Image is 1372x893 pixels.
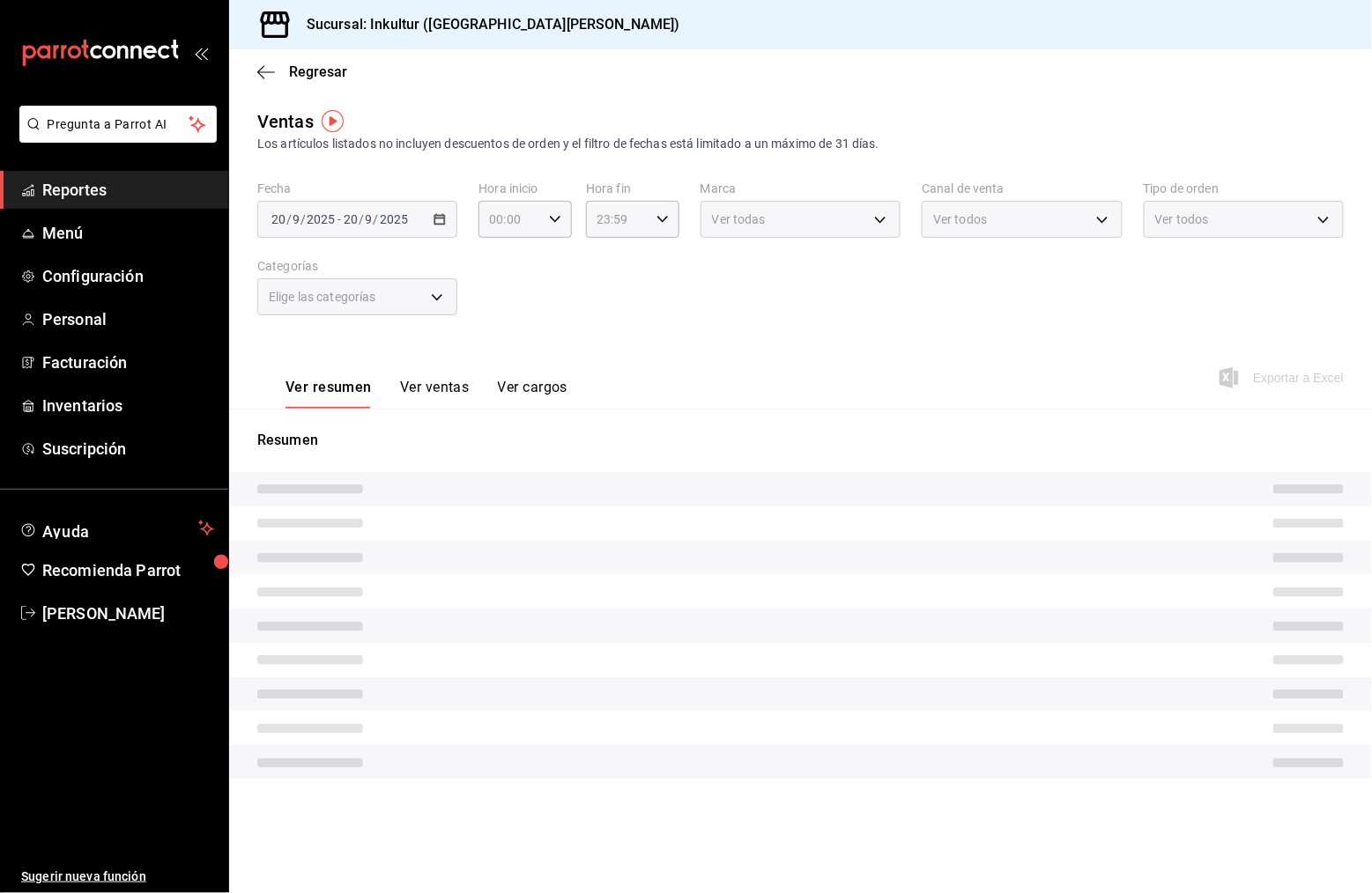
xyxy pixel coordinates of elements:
[269,288,376,306] span: Elige las categorías
[42,518,191,539] span: Ayuda
[42,221,214,245] span: Menú
[586,183,679,196] label: Hora fin
[343,212,359,226] input: --
[1144,183,1344,196] label: Tipo de orden
[194,46,208,60] button: open_drawer_menu
[42,394,214,417] span: Inventarios
[19,106,217,143] button: Pregunta a Parrot AI
[922,183,1122,196] label: Canal de venta
[271,212,286,226] input: --
[42,351,214,374] span: Facturación
[478,183,572,196] label: Hora inicio
[712,210,766,228] span: Ver todas
[379,212,409,226] input: ----
[257,135,1344,153] div: Los artículos listados no incluyen descuentos de orden y el filtro de fechas está limitado a un m...
[498,379,568,409] button: Ver cargos
[42,178,214,202] span: Reportes
[42,601,214,625] span: [PERSON_NAME]
[257,63,347,80] button: Regresar
[365,212,374,226] input: --
[300,212,306,226] span: /
[359,212,364,226] span: /
[42,437,214,461] span: Suscripción
[257,261,457,273] label: Categorías
[286,379,372,409] button: Ver resumen
[257,183,457,196] label: Fecha
[374,212,379,226] span: /
[701,183,901,196] label: Marca
[1155,210,1209,228] span: Ver todos
[322,110,344,132] img: Tooltip marker
[286,212,292,226] span: /
[293,14,680,35] h3: Sucursal: Inkultur ([GEOGRAPHIC_DATA][PERSON_NAME])
[42,558,214,582] span: Recomienda Parrot
[289,63,347,80] span: Regresar
[292,212,300,226] input: --
[42,307,214,331] span: Personal
[42,264,214,288] span: Configuración
[933,210,987,228] span: Ver todos
[21,867,214,886] span: Sugerir nueva función
[48,115,189,134] span: Pregunta a Parrot AI
[286,379,567,409] div: navigation tabs
[337,212,341,226] span: -
[306,212,336,226] input: ----
[12,128,217,146] a: Pregunta a Parrot AI
[400,379,470,409] button: Ver ventas
[257,108,314,135] div: Ventas
[257,430,1344,451] p: Resumen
